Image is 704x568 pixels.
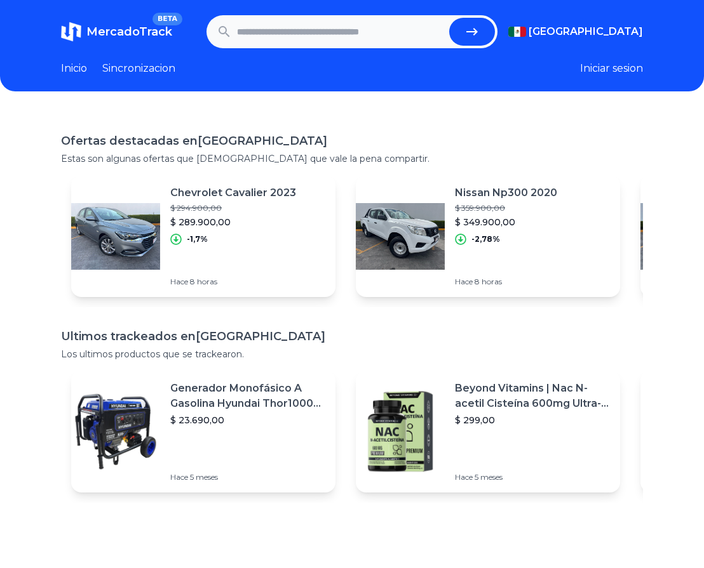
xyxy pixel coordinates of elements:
[170,277,296,287] p: Hace 8 horas
[152,13,182,25] span: BETA
[455,216,557,228] p: $ 349.900,00
[61,348,643,360] p: Los ultimos productos que se trackearon.
[471,234,500,244] p: -2,78%
[71,175,335,297] a: Featured imageChevrolet Cavalier 2023$ 294.900,00$ 289.900,00-1,7%Hace 8 horas
[356,387,445,476] img: Featured image
[71,371,335,492] a: Featured imageGenerador Monofásico A Gasolina Hyundai Thor10000 P 11.5 Kw$ 23.690,00Hace 5 meses
[529,24,643,39] span: [GEOGRAPHIC_DATA]
[61,152,643,165] p: Estas son algunas ofertas que [DEMOGRAPHIC_DATA] que vale la pena compartir.
[455,185,557,201] p: Nissan Np300 2020
[170,185,296,201] p: Chevrolet Cavalier 2023
[455,203,557,213] p: $ 359.900,00
[508,24,643,39] button: [GEOGRAPHIC_DATA]
[455,381,610,411] p: Beyond Vitamins | Nac N-acetil Cisteína 600mg Ultra-premium Con Inulina De Agave (prebiótico Natu...
[102,61,175,76] a: Sincronizacion
[71,192,160,281] img: Featured image
[356,371,620,492] a: Featured imageBeyond Vitamins | Nac N-acetil Cisteína 600mg Ultra-premium Con Inulina De Agave (p...
[508,27,526,37] img: Mexico
[61,22,172,42] a: MercadoTrackBETA
[170,472,325,482] p: Hace 5 meses
[170,216,296,228] p: $ 289.900,00
[356,175,620,297] a: Featured imageNissan Np300 2020$ 359.900,00$ 349.900,00-2,78%Hace 8 horas
[455,277,557,287] p: Hace 8 horas
[455,472,610,482] p: Hace 5 meses
[61,22,81,42] img: MercadoTrack
[61,61,87,76] a: Inicio
[455,414,610,426] p: $ 299,00
[61,132,643,150] h1: Ofertas destacadas en [GEOGRAPHIC_DATA]
[170,414,325,426] p: $ 23.690,00
[61,327,643,345] h1: Ultimos trackeados en [GEOGRAPHIC_DATA]
[187,234,208,244] p: -1,7%
[71,387,160,476] img: Featured image
[86,25,172,39] span: MercadoTrack
[170,381,325,411] p: Generador Monofásico A Gasolina Hyundai Thor10000 P 11.5 Kw
[356,192,445,281] img: Featured image
[580,61,643,76] button: Iniciar sesion
[170,203,296,213] p: $ 294.900,00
